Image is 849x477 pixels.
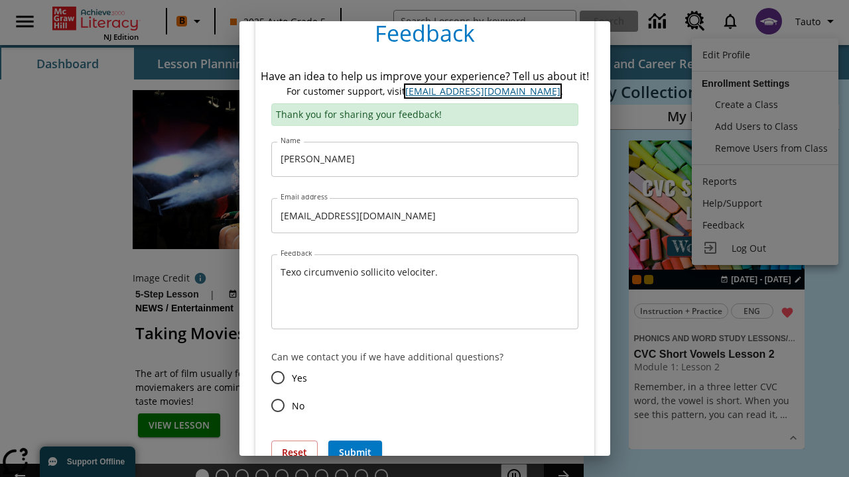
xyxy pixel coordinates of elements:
[405,85,560,97] a: support, will open in new browser tab
[292,371,307,385] span: Yes
[255,9,594,63] h4: Feedback
[271,364,578,419] div: contact-permission
[281,248,312,258] label: Feedback
[271,103,578,126] p: Thank you for sharing your feedback!
[281,136,300,146] label: Name
[271,441,318,465] button: Reset
[281,192,328,202] label: Email address
[261,68,589,84] div: Have an idea to help us improve your experience? Tell us about it!
[328,441,382,465] button: Submit
[261,84,589,98] div: For customer support, visit .
[292,399,304,413] span: No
